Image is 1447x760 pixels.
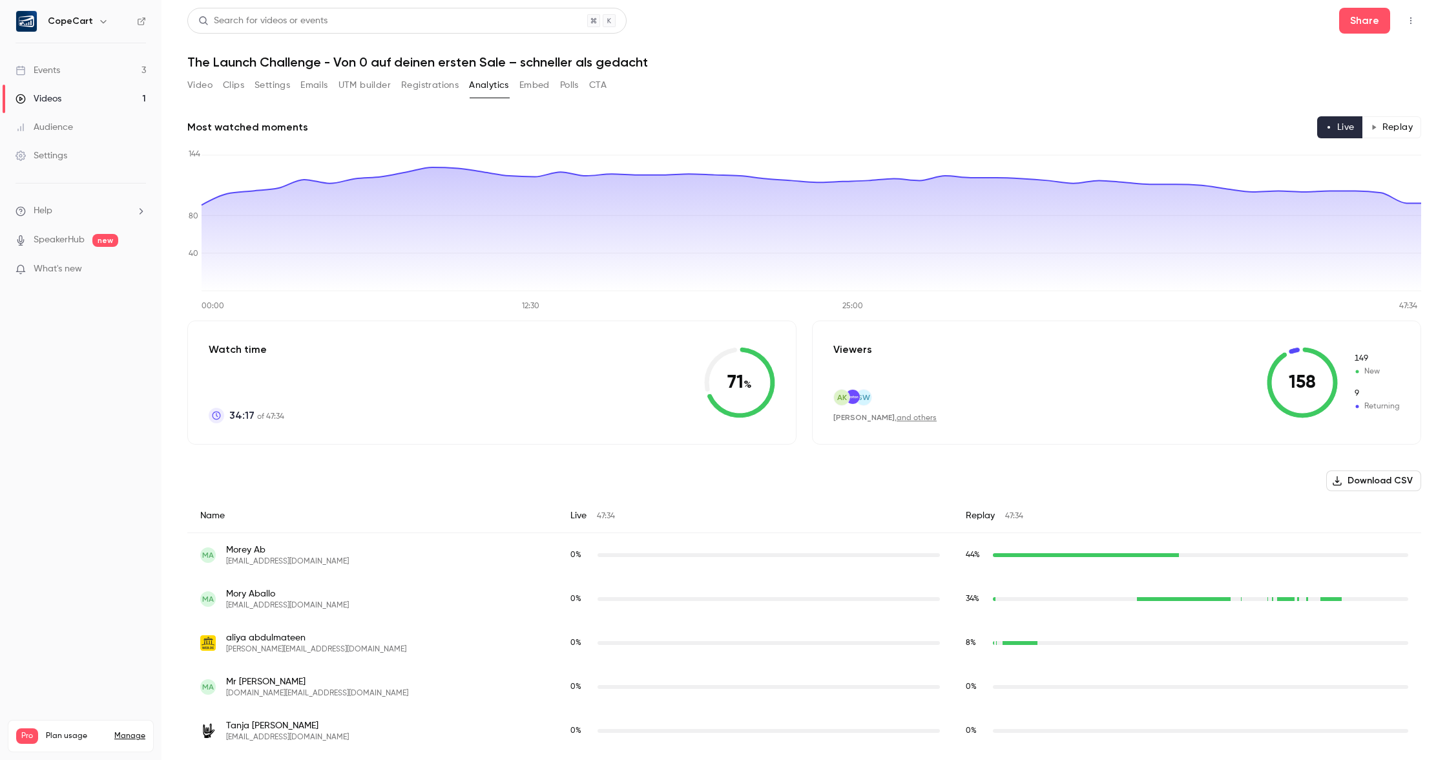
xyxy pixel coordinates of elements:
button: CTA [589,75,607,96]
tspan: 80 [189,213,198,220]
span: 0 % [570,639,581,647]
button: Registrations [401,75,459,96]
span: Mory Aballo [226,587,349,600]
a: and others [897,414,937,422]
span: new [92,234,118,247]
span: 8 % [966,639,976,647]
p: Viewers [833,342,872,357]
button: Clips [223,75,244,96]
span: Replay watch time [966,681,986,693]
span: Live watch time [570,725,591,737]
tspan: 00:00 [202,302,224,310]
span: AK [837,392,847,403]
span: [PERSON_NAME] [833,413,895,422]
span: MA [202,593,214,605]
span: Plan usage [46,731,107,741]
span: 47:34 [597,512,615,520]
span: New [1353,366,1400,377]
span: Live watch time [570,593,591,605]
span: Replay watch time [966,593,986,605]
div: Name [187,499,557,533]
span: Returning [1353,401,1400,412]
span: 44 % [966,551,980,559]
button: Top Bar Actions [1400,10,1421,31]
span: Live watch time [570,637,591,649]
a: Manage [114,731,145,741]
span: [EMAIL_ADDRESS][DOMAIN_NAME] [226,732,349,743]
tspan: 12:30 [522,302,539,310]
button: Download CSV [1326,470,1421,491]
span: Replay watch time [966,549,986,561]
span: Mr [PERSON_NAME] [226,675,408,688]
img: proton.me [846,390,860,404]
span: 34:17 [229,408,255,423]
div: Events [16,64,60,77]
div: Live [557,499,953,533]
span: Tanja [PERSON_NAME] [226,719,349,732]
span: [EMAIL_ADDRESS][DOMAIN_NAME] [226,556,349,567]
h6: CopeCart [48,15,93,28]
button: Embed [519,75,550,96]
div: aliya.abdulmateen@web.de [187,621,1421,665]
span: 47:34 [1005,512,1023,520]
span: Help [34,204,52,218]
span: Live watch time [570,549,591,561]
div: Videos [16,92,61,105]
span: 34 % [966,595,979,603]
img: web.de [200,635,216,651]
span: 0 % [570,551,581,559]
span: Returning [1353,388,1400,399]
a: SpeakerHub [34,233,85,247]
span: 0 % [570,727,581,735]
span: [PERSON_NAME][EMAIL_ADDRESS][DOMAIN_NAME] [226,644,406,655]
img: punkup.de [200,723,216,739]
span: New [1353,353,1400,364]
button: Analytics [469,75,509,96]
button: Share [1339,8,1390,34]
div: Search for videos or events [198,14,328,28]
span: Pro [16,728,38,744]
tspan: 25:00 [842,302,863,310]
div: armando.adam.pf@gmail.com [187,665,1421,709]
button: Video [187,75,213,96]
span: aliya abdulmateen [226,631,406,644]
h2: Most watched moments [187,120,308,135]
li: help-dropdown-opener [16,204,146,218]
div: , [833,412,937,423]
span: Live watch time [570,681,591,693]
span: 0 % [966,683,977,691]
span: MA [202,549,214,561]
span: SW [857,392,870,403]
div: moryaballo7@gmail.com [187,577,1421,621]
span: 0 % [570,683,581,691]
img: CopeCart [16,11,37,32]
div: Replay [953,499,1421,533]
div: Settings [16,149,67,162]
tspan: 47:34 [1399,302,1417,310]
span: What's new [34,262,82,276]
button: Emails [300,75,328,96]
p: of 47:34 [229,408,284,423]
span: Replay watch time [966,725,986,737]
span: Morey Ab [226,544,349,556]
button: Settings [255,75,290,96]
span: [EMAIL_ADDRESS][DOMAIN_NAME] [226,600,349,611]
span: Replay watch time [966,637,986,649]
tspan: 144 [189,151,200,158]
button: Live [1317,116,1363,138]
tspan: 40 [189,250,198,258]
p: Watch time [209,342,284,357]
span: 0 % [570,595,581,603]
h1: The Launch Challenge - Von 0 auf deinen ersten Sale – schneller als gedacht [187,54,1421,70]
button: Polls [560,75,579,96]
button: Replay [1362,116,1421,138]
div: moryaballo@gmail.com [187,533,1421,578]
div: tanja@punkup.de [187,709,1421,753]
span: 0 % [966,727,977,735]
span: [DOMAIN_NAME][EMAIL_ADDRESS][DOMAIN_NAME] [226,688,408,699]
div: Audience [16,121,73,134]
span: MA [202,681,214,693]
button: UTM builder [338,75,391,96]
